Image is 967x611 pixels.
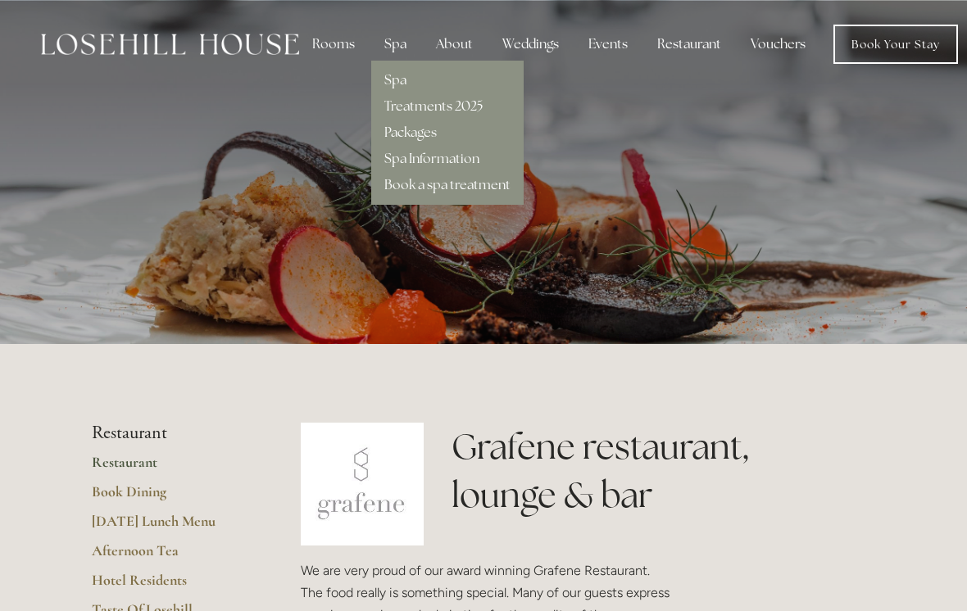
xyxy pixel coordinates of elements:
div: Weddings [489,28,572,61]
a: Packages [384,124,437,141]
div: Spa [371,28,420,61]
img: Losehill House [41,34,299,55]
a: Book Your Stay [833,25,958,64]
a: Treatments 2025 [384,97,483,115]
div: Restaurant [644,28,734,61]
a: Hotel Residents [92,571,248,600]
a: Spa Information [384,150,479,167]
a: Restaurant [92,453,248,482]
a: Vouchers [738,28,819,61]
a: Book a spa treatment [384,176,511,193]
div: About [423,28,486,61]
div: Rooms [299,28,368,61]
a: [DATE] Lunch Menu [92,512,248,541]
h1: Grafene restaurant, lounge & bar [452,423,875,519]
a: Afternoon Tea [92,541,248,571]
a: Spa [384,71,406,88]
div: Events [575,28,641,61]
img: grafene.jpg [301,423,424,545]
a: Book Dining [92,482,248,512]
li: Restaurant [92,423,248,444]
